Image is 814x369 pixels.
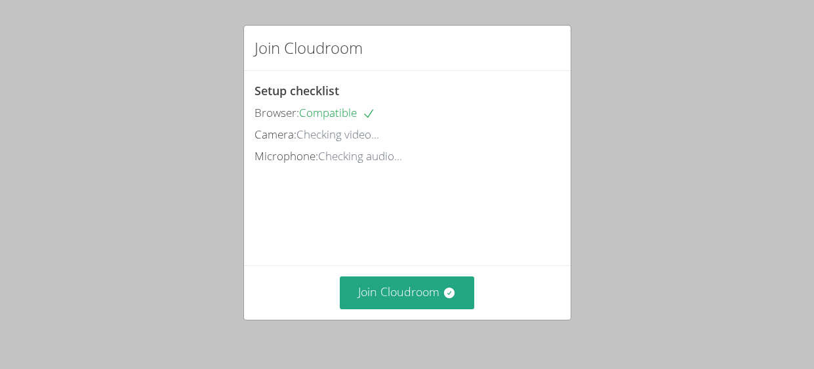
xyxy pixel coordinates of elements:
span: Browser: [254,105,299,120]
h2: Join Cloudroom [254,36,363,60]
span: Camera: [254,127,296,142]
span: Microphone: [254,148,318,163]
span: Setup checklist [254,83,339,98]
span: Checking video... [296,127,379,142]
span: Checking audio... [318,148,402,163]
span: Compatible [299,105,375,120]
button: Join Cloudroom [340,276,474,309]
